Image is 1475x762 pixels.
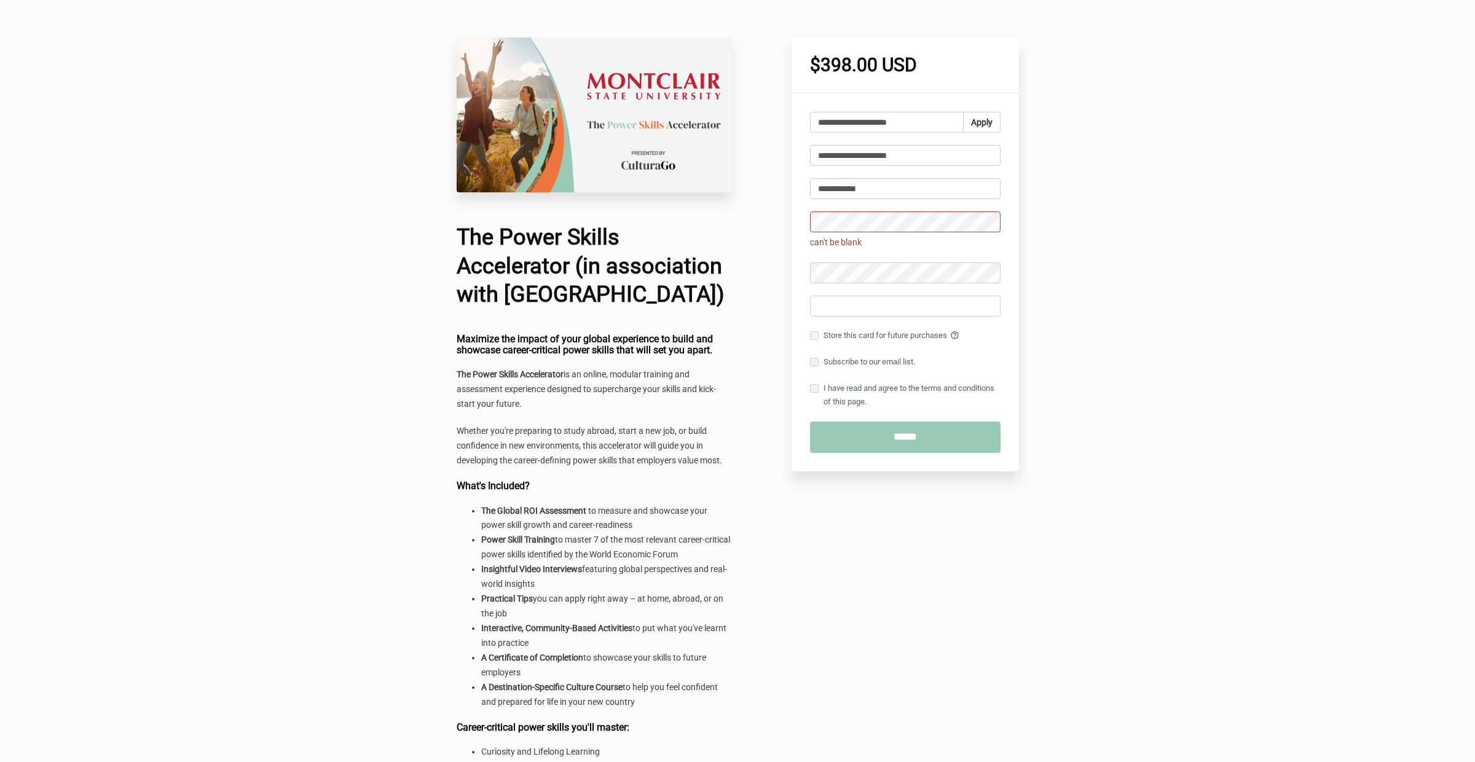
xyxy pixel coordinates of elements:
[481,562,732,592] li: featuring global perspectives and real-world insights
[810,382,1001,409] label: I have read and agree to the terms and conditions of this page.
[481,653,583,662] strong: A Certificate of Completion
[810,331,819,340] input: Store this card for future purchases
[457,424,732,468] p: Whether you're preparing to study abroad, start a new job, or build confidence in new environment...
[810,355,915,369] label: Subscribe to our email list.
[481,592,732,621] li: you can apply right away – at home, abroad, or on the job
[810,329,1001,342] label: Store this card for future purchases
[810,358,819,366] input: Subscribe to our email list.
[481,651,732,680] li: to showcase your skills to future employers
[481,623,632,633] strong: Interactive, Community-Based Activities
[963,112,1001,133] button: Apply
[481,506,586,516] strong: The Global ROI Assessment
[481,533,732,562] li: to master 7 of the most relevant career-critical power skills identified by the World Economic Forum
[481,564,582,574] strong: Insightful Video Interviews
[457,367,732,412] p: is an online, modular training and assessment experience designed to supercharge your skills and ...
[810,56,1001,74] h1: $398.00 USD
[481,621,732,651] li: to put what you've learnt into practice
[481,745,732,760] li: Curiosity and Lifelong Learning
[457,722,732,733] h4: Career-critical power skills you'll master:
[481,680,732,710] li: to help you feel confident and prepared for life in your new country
[457,223,732,309] h1: The Power Skills Accelerator (in association with [GEOGRAPHIC_DATA])
[817,296,994,318] iframe: Secure card payment input frame
[457,369,564,379] strong: The Power Skills Accelerator
[810,235,1001,250] span: can't be blank
[481,594,533,603] strong: Practical Tips
[810,384,819,393] input: I have read and agree to the terms and conditions of this page.
[481,682,623,692] strong: A Destination-Specific Culture Course
[457,37,732,192] img: 22c75da-26a4-67b4-fa6d-d7146dedb322_Montclair.png
[457,481,732,492] h4: What's Included?
[481,535,555,544] strong: Power Skill Training
[481,504,732,533] li: to measure and showcase your power skill growth and career-readiness
[457,334,732,355] h4: Maximize the impact of your global experience to build and showcase career-critical power skills ...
